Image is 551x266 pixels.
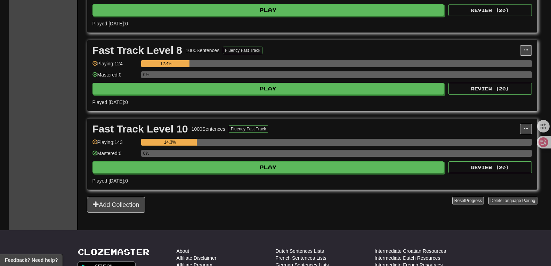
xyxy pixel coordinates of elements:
div: 14.3% [143,139,197,146]
span: Progress [465,198,482,203]
button: Play [92,161,444,173]
div: Mastered: 0 [92,150,138,161]
button: Add Collection [87,197,145,213]
span: Played [DATE]: 0 [92,21,128,26]
span: Open feedback widget [5,257,58,264]
span: Played [DATE]: 0 [92,178,128,184]
div: 1000 Sentences [192,126,225,132]
button: DeleteLanguage Pairing [488,197,537,204]
div: 1000 Sentences [186,47,219,54]
a: Intermediate Dutch Resources [375,255,440,261]
button: Review (20) [448,83,532,95]
a: Intermediate Croatian Resources [375,248,446,255]
button: Review (20) [448,161,532,173]
div: 12.4% [143,60,189,67]
div: Playing: 143 [92,139,138,150]
div: Playing: 124 [92,60,138,72]
a: Clozemaster [78,248,149,256]
a: Affiliate Disclaimer [177,255,217,261]
a: French Sentences Lists [276,255,326,261]
button: Fluency Fast Track [223,47,262,54]
div: Fast Track Level 8 [92,45,183,56]
a: About [177,248,189,255]
button: Play [92,4,444,16]
span: Language Pairing [502,198,535,203]
div: Mastered: 0 [92,71,138,83]
span: Played [DATE]: 0 [92,99,128,105]
div: Fast Track Level 10 [92,124,188,134]
a: Dutch Sentences Lists [276,248,324,255]
button: Play [92,83,444,95]
button: ResetProgress [452,197,484,204]
button: Fluency Fast Track [229,125,268,133]
button: Review (20) [448,4,532,16]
